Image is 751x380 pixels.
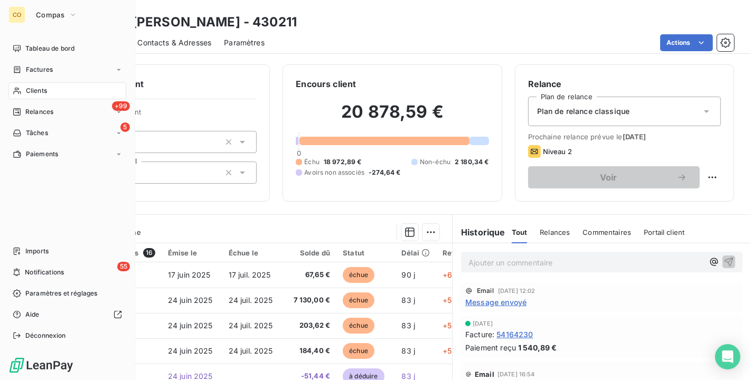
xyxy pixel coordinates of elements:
[8,357,74,374] img: Logo LeanPay
[304,157,320,167] span: Échu
[498,288,536,294] span: [DATE] 12:02
[229,249,277,257] div: Échue le
[229,346,273,355] span: 24 juil. 2025
[402,296,416,305] span: 83 j
[168,270,211,279] span: 17 juin 2025
[8,6,25,23] div: CO
[443,249,476,257] div: Retard
[541,173,677,182] span: Voir
[25,310,40,319] span: Aide
[369,168,400,177] span: -274,64 €
[512,228,528,236] span: Tout
[583,228,631,236] span: Commentaires
[465,297,527,308] span: Message envoyé
[343,318,374,334] span: échue
[25,44,74,53] span: Tableau de bord
[453,226,505,239] h6: Historique
[224,37,265,48] span: Paramètres
[168,321,213,330] span: 24 juin 2025
[543,147,572,156] span: Niveau 2
[473,320,493,327] span: [DATE]
[443,270,461,279] span: +60 j
[443,346,461,355] span: +53 j
[343,249,389,257] div: Statut
[8,306,126,323] a: Aide
[528,132,721,141] span: Prochaine relance prévue le
[477,288,494,294] span: Email
[168,346,213,355] span: 24 juin 2025
[25,331,66,340] span: Déconnexion
[117,262,130,271] span: 55
[229,270,271,279] span: 17 juil. 2025
[64,78,257,90] h6: Informations client
[465,329,494,340] span: Facture :
[168,249,216,257] div: Émise le
[290,270,331,280] span: 67,65 €
[623,132,646,141] span: [DATE]
[497,371,535,377] span: [DATE] 16:54
[36,11,64,19] span: Compas
[402,249,430,257] div: Délai
[296,78,356,90] h6: Encours client
[475,370,494,378] span: Email
[290,346,331,356] span: 184,40 €
[137,37,211,48] span: Contacts & Adresses
[143,248,155,258] span: 16
[518,342,557,353] span: 1 540,89 €
[26,128,48,138] span: Tâches
[168,296,213,305] span: 24 juin 2025
[537,106,630,117] span: Plan de relance classique
[343,292,374,308] span: échue
[85,108,257,122] span: Propriétés Client
[465,342,516,353] span: Paiement reçu
[540,228,570,236] span: Relances
[343,267,374,283] span: échue
[420,157,450,167] span: Non-échu
[715,344,740,369] div: Open Intercom Messenger
[443,321,461,330] span: +53 j
[443,296,461,305] span: +53 j
[290,320,331,331] span: 203,62 €
[93,13,297,32] h3: SCEV [PERSON_NAME] - 430211
[26,149,58,159] span: Paiements
[229,296,273,305] span: 24 juil. 2025
[660,34,713,51] button: Actions
[402,321,416,330] span: 83 j
[25,107,53,117] span: Relances
[324,157,362,167] span: 18 972,89 €
[455,157,489,167] span: 2 180,34 €
[26,86,47,96] span: Clients
[343,343,374,359] span: échue
[112,101,130,111] span: +99
[528,78,721,90] h6: Relance
[25,289,97,298] span: Paramètres et réglages
[296,101,489,133] h2: 20 878,59 €
[297,149,301,157] span: 0
[120,122,130,132] span: 5
[290,249,331,257] div: Solde dû
[290,295,331,306] span: 7 130,00 €
[528,166,700,188] button: Voir
[496,329,533,340] span: 54164230
[304,168,364,177] span: Avoirs non associés
[402,270,416,279] span: 90 j
[644,228,684,236] span: Portail client
[402,346,416,355] span: 83 j
[25,268,64,277] span: Notifications
[25,246,49,256] span: Imports
[26,65,53,74] span: Factures
[229,321,273,330] span: 24 juil. 2025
